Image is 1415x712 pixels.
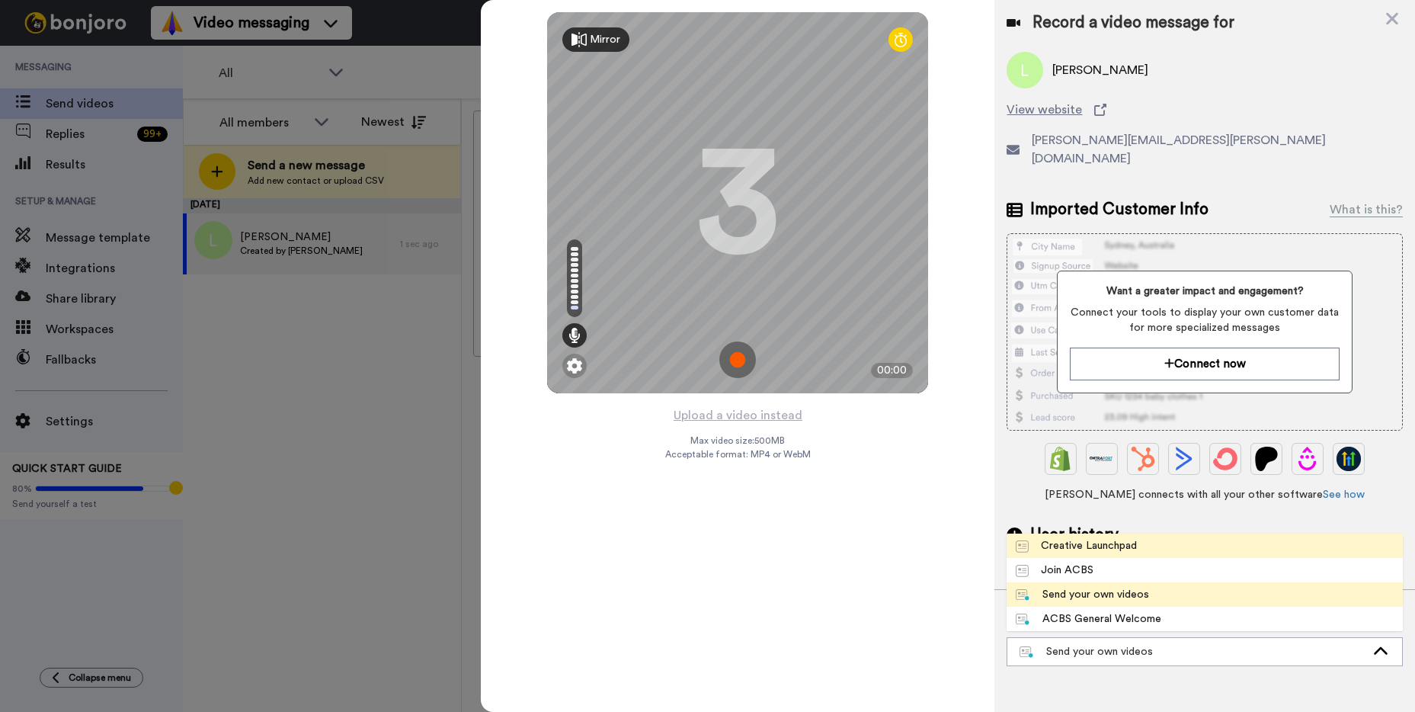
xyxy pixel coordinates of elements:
div: Send your own videos [1016,587,1149,602]
div: ACBS General Welcome [1016,611,1161,627]
img: Patreon [1254,447,1279,471]
span: User history [1030,524,1119,547]
div: Join ACBS [1016,563,1093,578]
img: Message-temps.svg [1016,565,1029,577]
span: [PERSON_NAME] connects with all your other software [1007,487,1403,502]
div: 3 [696,146,780,260]
img: ic_record_start.svg [719,342,756,378]
a: View website [1007,101,1403,119]
img: nextgen-template.svg [1016,589,1030,601]
img: ActiveCampaign [1172,447,1196,471]
img: Ontraport [1090,447,1114,471]
img: GoHighLevel [1337,447,1361,471]
span: Connect your tools to display your own customer data for more specialized messages [1070,305,1340,335]
img: ic_gear.svg [567,358,582,374]
img: ConvertKit [1213,447,1237,471]
img: Shopify [1048,447,1073,471]
img: nextgen-template.svg [1020,646,1034,659]
a: See how [1323,489,1365,500]
span: Acceptable format: MP4 or WebM [665,448,811,460]
button: Upload a video instead [669,406,807,425]
img: Drip [1295,447,1320,471]
span: View website [1007,101,1082,119]
button: Connect now [1070,348,1340,380]
span: Max video size: 500 MB [690,435,785,447]
div: What is this? [1330,200,1403,219]
img: Hubspot [1131,447,1155,471]
span: Want a greater impact and engagement? [1070,284,1340,299]
span: [PERSON_NAME][EMAIL_ADDRESS][PERSON_NAME][DOMAIN_NAME] [1032,131,1403,168]
div: 00:00 [871,363,913,378]
img: Message-temps.svg [1016,540,1029,553]
span: Imported Customer Info [1030,198,1209,221]
div: Creative Launchpad [1016,538,1137,553]
div: Send your own videos [1020,644,1365,659]
img: nextgen-template.svg [1016,614,1030,626]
